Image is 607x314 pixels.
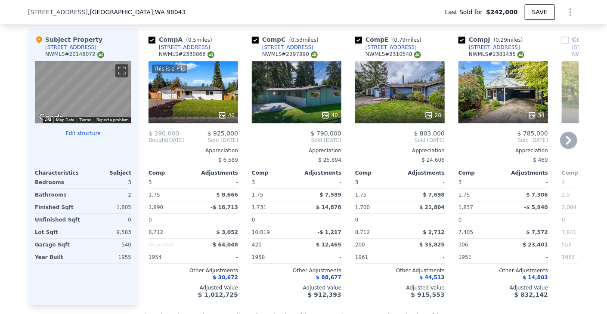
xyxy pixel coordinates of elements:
[297,169,341,176] div: Adjustments
[85,251,131,263] div: 1955
[414,51,421,58] img: NWMLS Logo
[115,64,128,77] button: Toggle fullscreen view
[458,242,468,248] span: 306
[517,51,524,58] img: NWMLS Logo
[419,204,445,210] span: $ 21,804
[149,217,152,223] span: 0
[56,117,74,123] button: Map Data
[490,37,526,43] span: ( miles)
[458,137,548,144] span: Sold [DATE]
[195,214,238,226] div: -
[252,147,341,154] div: Appreciation
[291,37,303,43] span: 0.53
[207,130,238,137] span: $ 925,000
[355,147,445,154] div: Appreciation
[252,137,341,144] span: Sold [DATE]
[217,192,238,198] span: $ 8,666
[252,267,341,274] div: Other Adjustments
[389,37,425,43] span: ( miles)
[35,251,81,263] div: Year Built
[217,229,238,235] span: $ 3,052
[185,137,238,144] span: Sold [DATE]
[319,157,341,163] span: $ 25,894
[45,117,51,121] button: Keyboard shortcuts
[423,229,445,235] span: $ 2,712
[149,169,193,176] div: Comp
[526,229,548,235] span: $ 7,572
[195,176,238,188] div: -
[85,239,131,251] div: 540
[35,35,102,44] div: Subject Property
[365,44,417,51] div: [STREET_ADDRESS]
[308,291,341,298] span: $ 912,393
[422,157,445,163] span: $ 24,606
[35,226,81,238] div: Lot Sqft
[523,242,548,248] span: $ 23,401
[316,204,341,210] span: $ 14,878
[35,176,81,188] div: Bedrooms
[402,214,445,226] div: -
[458,217,462,223] span: 0
[88,8,186,16] span: , [GEOGRAPHIC_DATA]
[458,169,503,176] div: Comp
[562,217,565,223] span: 0
[414,130,445,137] span: $ 803,000
[458,179,462,185] span: 3
[311,130,341,137] span: $ 790,000
[35,201,81,213] div: Finished Sqft
[505,251,548,263] div: -
[562,189,605,201] div: 2.5
[153,9,186,15] span: , WA 98043
[45,44,96,51] div: [STREET_ADDRESS]
[85,189,131,201] div: 2
[262,44,313,51] div: [STREET_ADDRESS]
[37,112,65,123] a: Open this area in Google Maps (opens a new window)
[423,192,445,198] span: $ 7,698
[97,51,104,58] img: NWMLS Logo
[514,291,548,298] span: $ 832,142
[469,44,520,51] div: [STREET_ADDRESS]
[298,214,341,226] div: -
[252,251,295,263] div: 1958
[37,112,65,123] img: Google
[411,291,445,298] span: $ 915,553
[458,251,502,263] div: 1951
[355,179,359,185] span: 3
[355,137,445,144] span: Sold [DATE]
[517,130,548,137] span: $ 785,000
[320,192,341,198] span: $ 7,589
[311,51,318,58] img: NWMLS Logo
[505,214,548,226] div: -
[445,8,486,16] span: Last Sold for
[252,189,295,201] div: 1.75
[152,65,187,73] div: This is a Flip
[35,169,83,176] div: Characteristics
[262,51,318,58] div: NWMLS # 2297890
[213,242,238,248] span: $ 64,048
[528,111,545,120] div: 34
[562,179,565,185] span: 4
[149,130,179,137] span: $ 390,000
[298,176,341,188] div: -
[96,117,129,122] a: Report a problem
[159,44,210,51] div: [STREET_ADDRESS]
[149,251,192,263] div: 1954
[355,251,398,263] div: 1961
[562,3,579,21] button: Show Options
[85,176,131,188] div: 3
[35,61,131,123] div: Map
[252,284,341,291] div: Adjusted Value
[355,35,425,44] div: Comp E
[355,242,365,248] span: 200
[35,214,81,226] div: Unfinished Sqft
[355,189,398,201] div: 1.75
[218,111,235,120] div: 40
[486,8,518,16] span: $242,000
[458,229,473,235] span: 7,405
[45,51,104,58] div: NWMLS # 20146072
[316,274,341,280] span: $ 88,677
[195,251,238,263] div: -
[252,204,266,210] span: 1,731
[252,242,262,248] span: 420
[35,61,131,123] div: Street View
